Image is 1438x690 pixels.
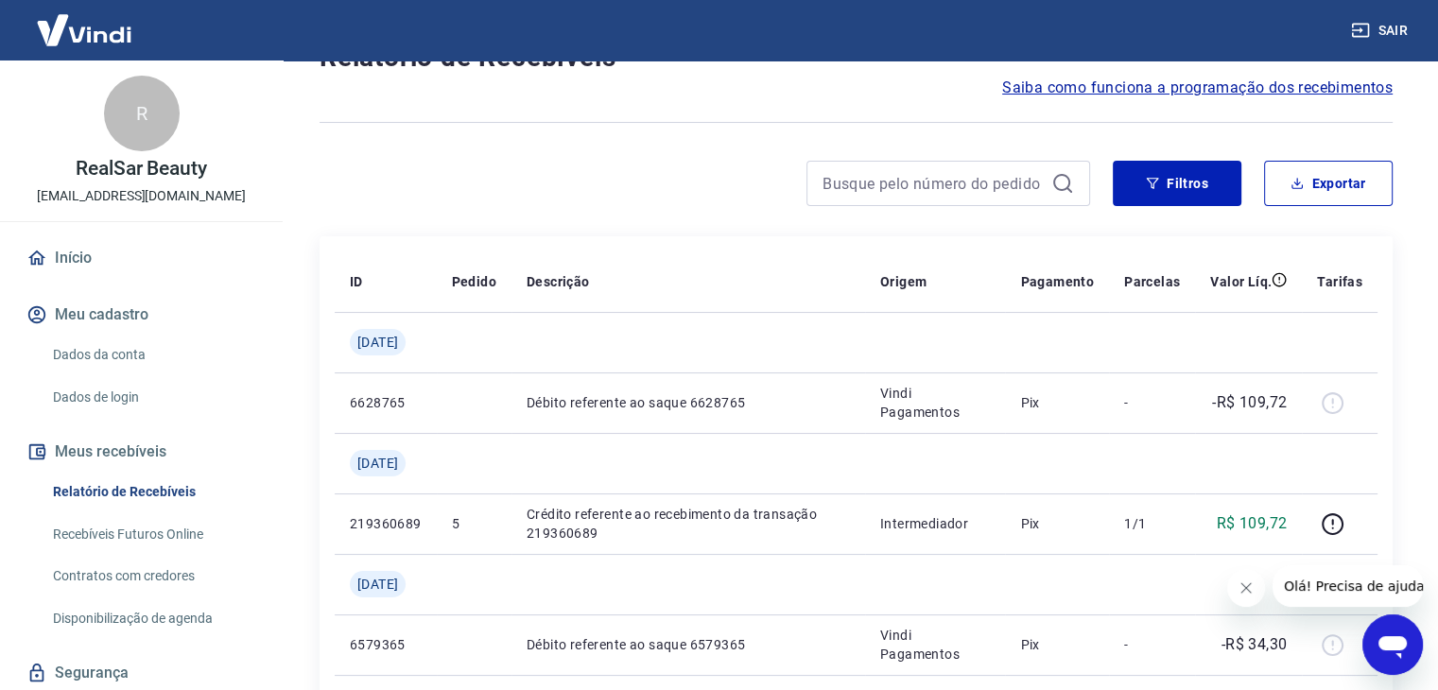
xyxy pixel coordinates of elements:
a: Dados da conta [45,336,260,374]
input: Busque pelo número do pedido [823,169,1044,198]
p: R$ 109,72 [1217,512,1288,535]
p: Pix [1020,393,1094,412]
p: [EMAIL_ADDRESS][DOMAIN_NAME] [37,186,246,206]
a: Início [23,237,260,279]
p: Pix [1020,635,1094,654]
a: Relatório de Recebíveis [45,473,260,511]
a: Contratos com credores [45,557,260,595]
p: Intermediador [880,514,990,533]
iframe: Mensagem da empresa [1273,565,1423,607]
p: -R$ 109,72 [1212,391,1287,414]
p: - [1124,635,1180,654]
a: Saiba como funciona a programação dos recebimentos [1002,77,1393,99]
p: Pagamento [1020,272,1094,291]
p: Tarifas [1317,272,1362,291]
a: Recebíveis Futuros Online [45,515,260,554]
span: [DATE] [357,333,398,352]
button: Meus recebíveis [23,431,260,473]
p: Pedido [452,272,496,291]
p: -R$ 34,30 [1221,633,1288,656]
p: Valor Líq. [1210,272,1272,291]
p: ID [350,272,363,291]
p: Vindi Pagamentos [880,626,990,664]
p: 1/1 [1124,514,1180,533]
p: - [1124,393,1180,412]
span: [DATE] [357,575,398,594]
a: Disponibilização de agenda [45,599,260,638]
p: 6628765 [350,393,422,412]
p: Origem [880,272,927,291]
p: Débito referente ao saque 6628765 [527,393,850,412]
p: Parcelas [1124,272,1180,291]
p: 5 [452,514,496,533]
p: Descrição [527,272,590,291]
p: RealSar Beauty [76,159,207,179]
button: Filtros [1113,161,1241,206]
button: Sair [1347,13,1415,48]
span: Olá! Precisa de ajuda? [11,13,159,28]
p: Pix [1020,514,1094,533]
div: R [104,76,180,151]
span: [DATE] [357,454,398,473]
iframe: Botão para abrir a janela de mensagens [1362,614,1423,675]
button: Exportar [1264,161,1393,206]
p: Crédito referente ao recebimento da transação 219360689 [527,505,850,543]
p: Débito referente ao saque 6579365 [527,635,850,654]
iframe: Fechar mensagem [1227,569,1265,607]
p: Vindi Pagamentos [880,384,990,422]
img: Vindi [23,1,146,59]
button: Meu cadastro [23,294,260,336]
p: 6579365 [350,635,422,654]
p: 219360689 [350,514,422,533]
a: Dados de login [45,378,260,417]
